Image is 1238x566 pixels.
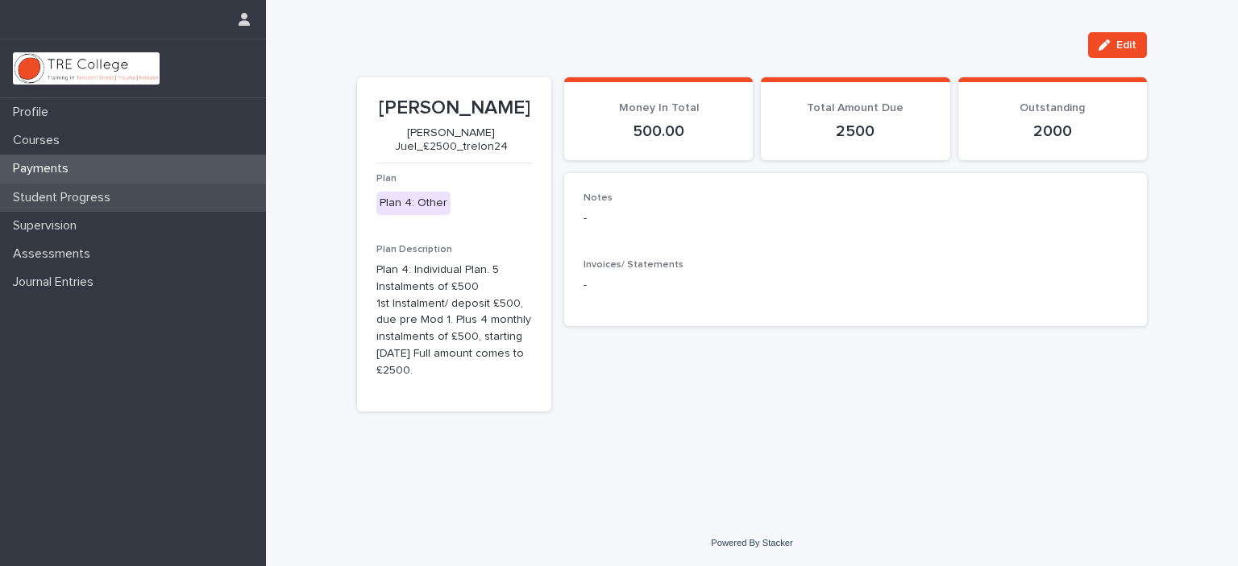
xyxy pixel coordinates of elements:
span: Notes [584,193,613,203]
img: L01RLPSrRaOWR30Oqb5K [13,52,160,85]
p: Student Progress [6,190,123,205]
span: Plan [376,174,397,184]
p: Plan 4: Individual Plan. 5 Instalments of £500 1st Instalment/ deposit £500, due pre Mod 1. Plus ... [376,262,532,379]
a: Powered By Stacker [711,538,792,547]
span: Edit [1116,39,1136,51]
p: Supervision [6,218,89,233]
span: Invoices/ Statements [584,260,683,270]
span: Money In Total [619,102,699,114]
p: 500.00 [584,122,733,141]
button: Edit [1088,32,1147,58]
p: Assessments [6,246,103,262]
p: - [584,210,1128,227]
p: 2500 [780,122,930,141]
div: Plan 4: Other [376,192,451,215]
p: [PERSON_NAME] [376,97,532,120]
p: Profile [6,105,61,120]
p: Courses [6,133,73,148]
p: [PERSON_NAME] Juel_£2500_trelon24 [376,126,526,154]
span: Plan Description [376,245,452,254]
span: Total Amount Due [807,102,904,114]
p: Journal Entries [6,275,106,290]
p: Payments [6,161,81,176]
p: - [584,277,752,294]
p: 2000 [978,122,1128,141]
span: Outstanding [1020,102,1085,114]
